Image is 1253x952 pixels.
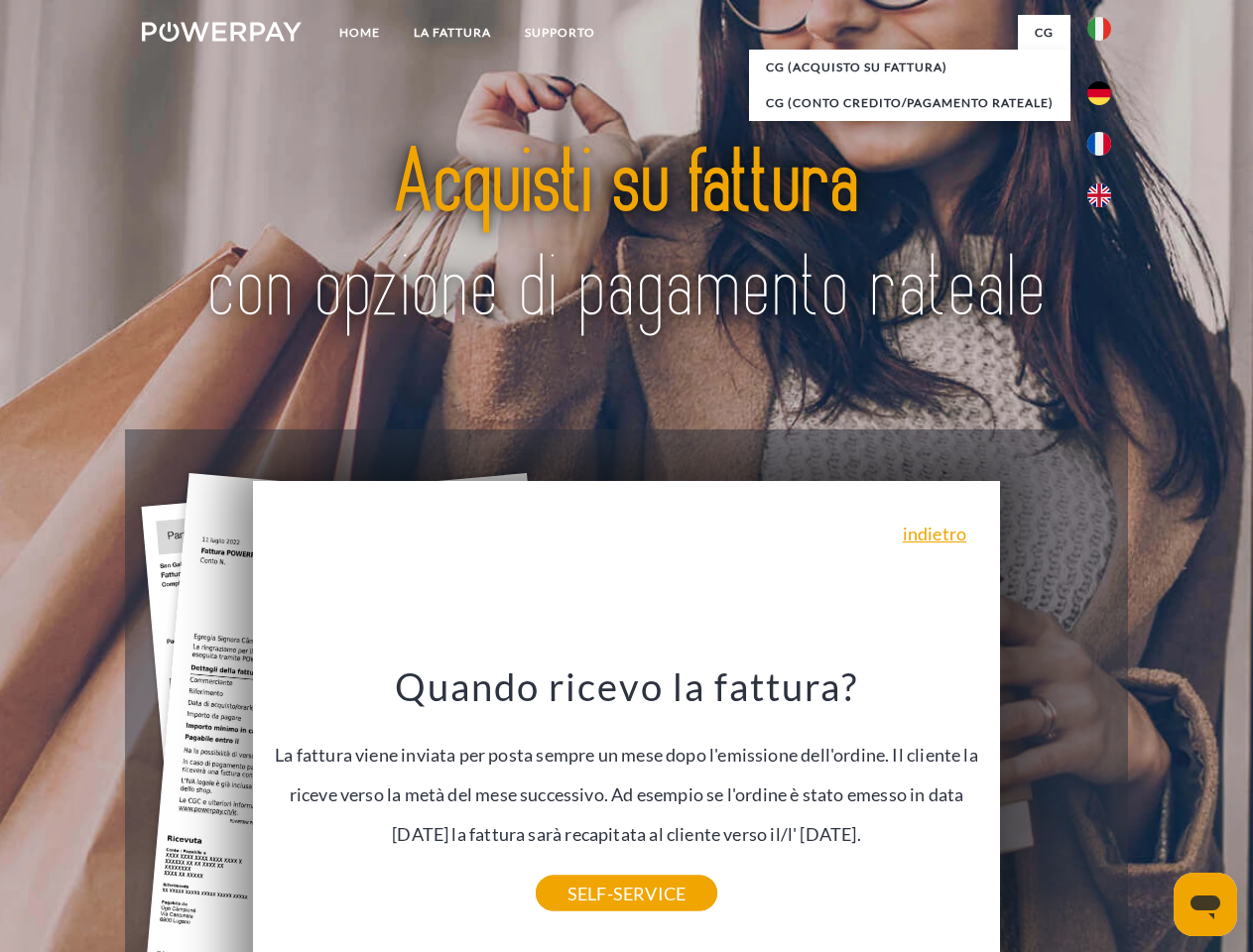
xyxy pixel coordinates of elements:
[142,22,302,42] img: logo-powerpay-white.svg
[1087,17,1111,41] img: it
[536,876,717,911] a: SELF-SERVICE
[189,95,1064,380] img: title-powerpay_it.svg
[1087,132,1111,156] img: fr
[1087,183,1111,207] img: en
[1018,15,1070,51] a: CG
[265,662,989,893] div: La fattura viene inviata per posta sempre un mese dopo l'emissione dell'ordine. Il cliente la ric...
[1174,873,1237,936] iframe: Pulsante per aprire la finestra di messaggistica
[265,662,989,710] h3: Quando ricevo la fattura?
[508,15,612,51] a: Supporto
[903,525,966,542] a: indietro
[322,15,397,51] a: Home
[1087,81,1111,105] img: de
[749,50,1070,85] a: CG (Acquisto su fattura)
[397,15,508,51] a: LA FATTURA
[749,85,1070,121] a: CG (Conto Credito/Pagamento rateale)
